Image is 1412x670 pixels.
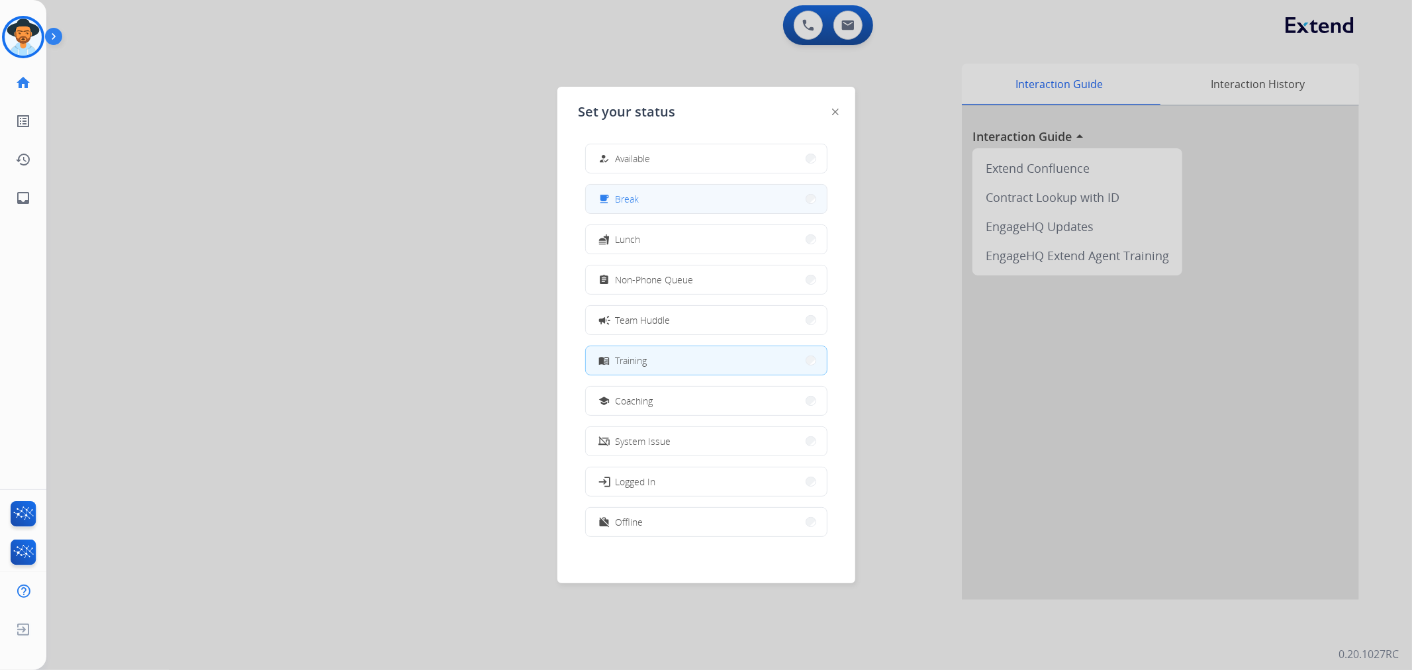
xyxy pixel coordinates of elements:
[579,103,676,121] span: Set your status
[15,152,31,167] mat-icon: history
[616,152,651,166] span: Available
[586,508,827,536] button: Offline
[616,515,643,529] span: Offline
[616,232,641,246] span: Lunch
[586,185,827,213] button: Break
[15,190,31,206] mat-icon: inbox
[598,234,610,245] mat-icon: fastfood
[598,516,610,528] mat-icon: work_off
[616,434,671,448] span: System Issue
[586,144,827,173] button: Available
[598,436,610,447] mat-icon: phonelink_off
[586,225,827,254] button: Lunch
[616,273,694,287] span: Non-Phone Queue
[597,313,610,326] mat-icon: campaign
[586,346,827,375] button: Training
[586,306,827,334] button: Team Huddle
[598,274,610,285] mat-icon: assignment
[15,113,31,129] mat-icon: list_alt
[598,355,610,366] mat-icon: menu_book
[616,354,647,367] span: Training
[5,19,42,56] img: avatar
[1339,646,1399,662] p: 0.20.1027RC
[598,395,610,407] mat-icon: school
[586,265,827,294] button: Non-Phone Queue
[15,75,31,91] mat-icon: home
[616,394,653,408] span: Coaching
[586,467,827,496] button: Logged In
[586,427,827,455] button: System Issue
[598,193,610,205] mat-icon: free_breakfast
[597,475,610,488] mat-icon: login
[616,475,656,489] span: Logged In
[832,109,839,115] img: close-button
[616,192,639,206] span: Break
[586,387,827,415] button: Coaching
[598,153,610,164] mat-icon: how_to_reg
[616,313,671,327] span: Team Huddle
